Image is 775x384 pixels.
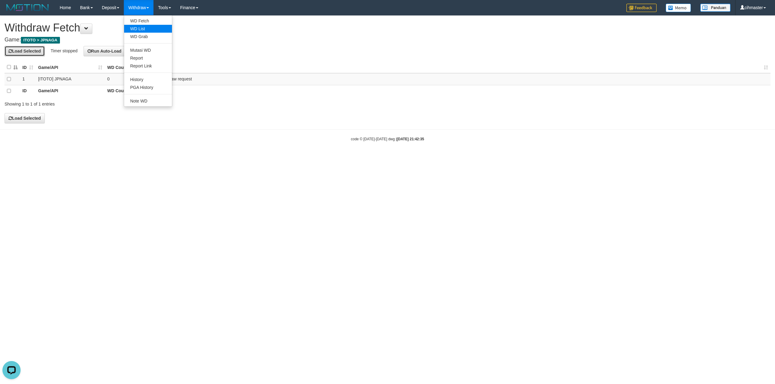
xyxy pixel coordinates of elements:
button: Open LiveChat chat widget [2,2,21,21]
td: [ITOTO] JPNAGA [36,73,105,85]
a: Note WD [124,97,172,105]
th: Status: activate to sort column ascending [139,61,770,73]
div: Showing 1 to 1 of 1 entries [5,99,318,107]
th: WD Count [105,85,139,97]
button: Load Selected [5,46,45,56]
img: MOTION_logo.png [5,3,51,12]
a: WD Fetch [124,17,172,25]
small: code © [DATE]-[DATE] dwg | [351,137,424,141]
th: ID: activate to sort column ascending [20,61,36,73]
span: 0 [107,76,110,81]
th: Game/API: activate to sort column ascending [36,61,105,73]
th: ID [20,85,36,97]
img: Feedback.jpg [626,4,657,12]
button: Load Selected [5,113,45,123]
h4: Game: [5,37,770,43]
a: WD Grab [124,33,172,41]
h1: Withdraw Fetch [5,22,770,34]
th: Status [139,85,770,97]
span: ITOTO > JPNAGA [21,37,60,44]
strong: [DATE] 21:42:35 [397,137,424,141]
a: Report [124,54,172,62]
a: Report Link [124,62,172,70]
img: Button%20Memo.svg [666,4,691,12]
a: History [124,76,172,83]
td: 1 [20,73,36,85]
a: PGA History [124,83,172,91]
a: Mutasi WD [124,46,172,54]
a: WD List [124,25,172,33]
button: Run Auto-Load [84,46,126,56]
span: Timer stopped [51,48,77,53]
th: WD Count: activate to sort column ascending [105,61,139,73]
th: Game/API [36,85,105,97]
span: No Withdraw request [152,76,192,81]
img: panduan.png [700,4,730,12]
